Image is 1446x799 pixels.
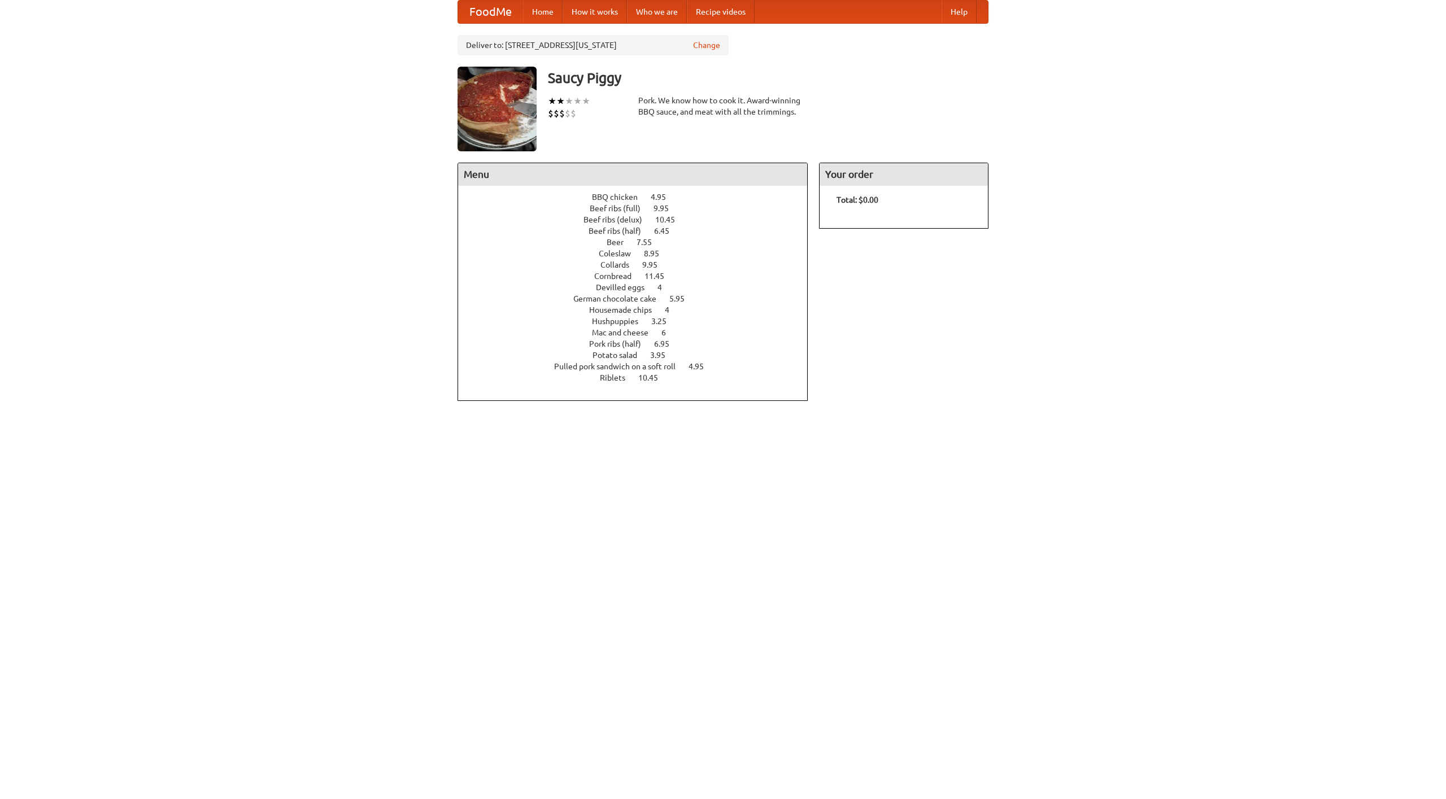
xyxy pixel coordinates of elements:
a: Mac and cheese 6 [592,328,687,337]
a: Who we are [627,1,687,23]
span: 4 [657,283,673,292]
li: ★ [565,95,573,107]
li: ★ [582,95,590,107]
span: 10.45 [638,373,669,382]
div: Deliver to: [STREET_ADDRESS][US_STATE] [458,35,729,55]
li: $ [548,107,554,120]
span: Collards [600,260,641,269]
a: Home [523,1,563,23]
span: Riblets [600,373,637,382]
span: Devilled eggs [596,283,656,292]
h3: Saucy Piggy [548,67,988,89]
a: Beef ribs (delux) 10.45 [583,215,696,224]
span: Beer [607,238,635,247]
a: Help [942,1,977,23]
a: How it works [563,1,627,23]
a: Beer 7.55 [607,238,673,247]
span: Beef ribs (delux) [583,215,654,224]
a: Cornbread 11.45 [594,272,685,281]
span: 3.25 [651,317,678,326]
span: 4 [665,305,681,315]
span: BBQ chicken [592,193,649,202]
span: 11.45 [644,272,676,281]
a: Collards 9.95 [600,260,678,269]
a: Beef ribs (full) 9.95 [590,204,690,213]
span: Coleslaw [599,249,642,258]
h4: Menu [458,163,807,186]
a: Devilled eggs 4 [596,283,683,292]
a: Recipe videos [687,1,755,23]
span: Hushpuppies [592,317,650,326]
span: 4.95 [689,362,715,371]
span: 5.95 [669,294,696,303]
span: German chocolate cake [573,294,668,303]
li: $ [559,107,565,120]
a: FoodMe [458,1,523,23]
span: 4.95 [651,193,677,202]
a: Pork ribs (half) 6.95 [589,339,690,348]
span: Beef ribs (full) [590,204,652,213]
a: Pulled pork sandwich on a soft roll 4.95 [554,362,725,371]
span: 7.55 [637,238,663,247]
span: Cornbread [594,272,643,281]
span: Housemade chips [589,305,663,315]
b: Total: $0.00 [837,195,878,204]
span: Pork ribs (half) [589,339,652,348]
a: Hushpuppies 3.25 [592,317,687,326]
h4: Your order [820,163,988,186]
li: ★ [556,95,565,107]
li: $ [554,107,559,120]
li: ★ [548,95,556,107]
a: German chocolate cake 5.95 [573,294,705,303]
li: $ [565,107,570,120]
span: 3.95 [650,351,677,360]
img: angular.jpg [458,67,537,151]
div: Pork. We know how to cook it. Award-winning BBQ sauce, and meat with all the trimmings. [638,95,808,117]
span: Mac and cheese [592,328,660,337]
span: 6.45 [654,226,681,235]
span: 9.95 [642,260,669,269]
a: Beef ribs (half) 6.45 [589,226,690,235]
a: Housemade chips 4 [589,305,690,315]
a: Riblets 10.45 [600,373,679,382]
span: 10.45 [655,215,686,224]
span: 8.95 [644,249,670,258]
a: Potato salad 3.95 [593,351,686,360]
span: 9.95 [654,204,680,213]
span: Potato salad [593,351,648,360]
li: $ [570,107,576,120]
span: 6.95 [654,339,681,348]
span: 6 [661,328,677,337]
span: Beef ribs (half) [589,226,652,235]
a: Change [693,40,720,51]
a: BBQ chicken 4.95 [592,193,687,202]
span: Pulled pork sandwich on a soft roll [554,362,687,371]
li: ★ [573,95,582,107]
a: Coleslaw 8.95 [599,249,680,258]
